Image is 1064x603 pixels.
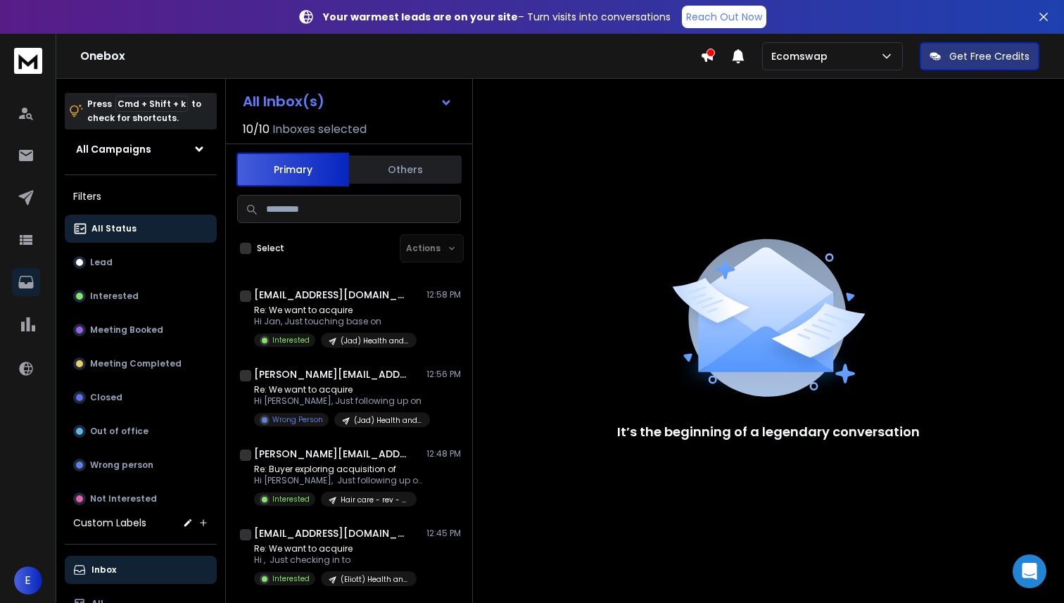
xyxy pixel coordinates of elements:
p: Lead [90,257,113,268]
p: Interested [90,291,139,302]
h1: All Inbox(s) [243,94,324,108]
p: Interested [272,335,310,345]
p: Hi , Just checking in to [254,554,417,566]
label: Select [257,243,284,254]
button: Interested [65,282,217,310]
button: Closed [65,383,217,412]
p: Meeting Completed [90,358,182,369]
div: Open Intercom Messenger [1013,554,1046,588]
img: logo [14,48,42,74]
p: Wrong person [90,459,153,471]
p: Ecomswap [771,49,833,63]
p: 12:45 PM [426,528,461,539]
p: 12:48 PM [426,448,461,459]
p: Closed [90,392,122,403]
p: 12:56 PM [426,369,461,380]
p: Out of office [90,426,148,437]
p: Press to check for shortcuts. [87,97,201,125]
button: Meeting Booked [65,316,217,344]
p: Interested [272,573,310,584]
strong: Your warmest leads are on your site [323,10,518,24]
p: (Jad) Health and wellness brands Europe - 50k - 1m/month (Storeleads) p1 [354,415,422,426]
button: Others [349,154,462,185]
p: Hi Jan, Just touching base on [254,316,417,327]
p: Get Free Credits [949,49,1030,63]
p: Re: We want to acquire [254,543,417,554]
p: (Jad) Health and wellness brands Europe - 50k - 1m/month (Storeleads) p1 [341,336,408,346]
p: It’s the beginning of a legendary conversation [617,422,920,442]
button: Not Interested [65,485,217,513]
h3: Filters [65,186,217,206]
button: All Status [65,215,217,243]
button: All Campaigns [65,135,217,163]
p: (Eliott) Health and wellness brands Europe - 50k - 1m/month (Storeleads) p2 [341,574,408,585]
p: Re: We want to acquire [254,384,423,395]
button: E [14,566,42,595]
p: 12:58 PM [426,289,461,300]
a: Reach Out Now [682,6,766,28]
button: Primary [236,153,349,186]
p: Interested [272,494,310,504]
h3: Custom Labels [73,516,146,530]
button: Meeting Completed [65,350,217,378]
p: Meeting Booked [90,324,163,336]
p: Re: Buyer exploring acquisition of [254,464,423,475]
button: Get Free Credits [920,42,1039,70]
p: Inbox [91,564,116,576]
p: Hi [PERSON_NAME], Just following up on [254,475,423,486]
p: Reach Out Now [686,10,762,24]
p: Wrong Person [272,414,323,425]
button: Lead [65,248,217,277]
button: Wrong person [65,451,217,479]
p: All Status [91,223,137,234]
button: All Inbox(s) [232,87,464,115]
h1: [EMAIL_ADDRESS][DOMAIN_NAME] [254,526,409,540]
p: – Turn visits into conversations [323,10,671,24]
p: Hi [PERSON_NAME], Just following up on [254,395,423,407]
h3: Inboxes selected [272,121,367,138]
p: Hair care - rev - 50k - 1m/month- [GEOGRAPHIC_DATA] (Eliott) [341,495,408,505]
h1: [EMAIL_ADDRESS][DOMAIN_NAME] [254,288,409,302]
h1: [PERSON_NAME][EMAIL_ADDRESS][DOMAIN_NAME] [254,367,409,381]
h1: [PERSON_NAME][EMAIL_ADDRESS][DOMAIN_NAME] [254,447,409,461]
h1: Onebox [80,48,700,65]
button: Out of office [65,417,217,445]
p: Not Interested [90,493,157,504]
h1: All Campaigns [76,142,151,156]
span: 10 / 10 [243,121,270,138]
span: Cmd + Shift + k [115,96,188,112]
button: Inbox [65,556,217,584]
p: Re: We want to acquire [254,305,417,316]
